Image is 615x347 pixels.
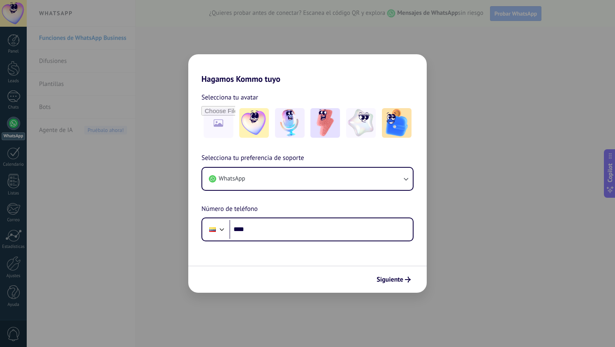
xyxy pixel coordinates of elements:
span: Selecciona tu avatar [201,92,258,103]
img: -3.jpeg [310,108,340,138]
img: -2.jpeg [275,108,305,138]
div: Ecuador: + 593 [205,221,220,238]
button: WhatsApp [202,168,413,190]
span: WhatsApp [219,175,245,183]
img: -1.jpeg [239,108,269,138]
span: Selecciona tu preferencia de soporte [201,153,304,164]
img: -4.jpeg [346,108,376,138]
span: Siguiente [377,277,403,282]
button: Siguiente [373,273,414,287]
img: -5.jpeg [382,108,412,138]
h2: Hagamos Kommo tuyo [188,54,427,84]
span: Número de teléfono [201,204,258,215]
